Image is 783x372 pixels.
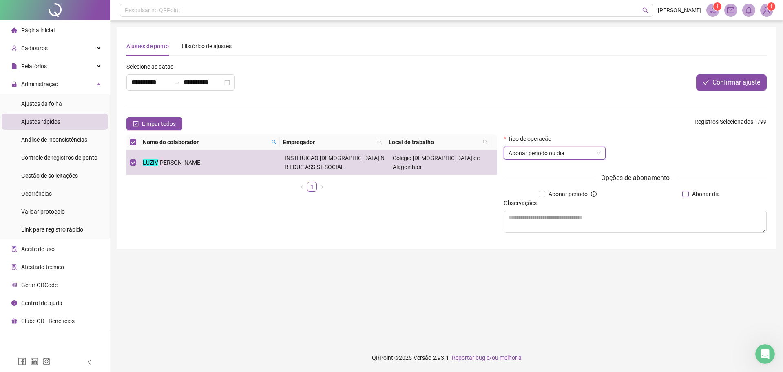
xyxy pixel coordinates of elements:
span: right [319,185,324,189]
span: Abonar período ou dia [509,147,601,159]
span: linkedin [30,357,38,365]
span: Reportar bug e/ou melhoria [452,354,522,361]
span: swap-right [174,79,180,86]
span: Abonar período [545,189,591,198]
li: Próxima página [317,182,327,192]
span: instagram [42,357,51,365]
span: lock [11,81,17,87]
span: Colégio [DEMOGRAPHIC_DATA] de Alagoinhas [393,155,480,170]
span: Gestão de solicitações [21,172,78,179]
span: user-add [11,45,17,51]
span: solution [11,264,17,270]
span: Gerar QRCode [21,282,58,288]
span: Relatórios [21,63,47,69]
div: Ajustes de ponto [126,42,169,51]
span: search [481,136,489,148]
a: 1 [307,182,316,191]
span: search [270,136,278,148]
label: Tipo de operação [504,134,556,143]
span: info-circle [11,300,17,306]
li: 1 [307,182,317,192]
footer: QRPoint © 2025 - 2.93.1 - [110,343,783,372]
span: Link para registro rápido [21,226,83,233]
sup: Atualize o seu contato no menu Meus Dados [767,2,775,11]
span: Ocorrências [21,190,52,197]
span: left [86,359,92,365]
span: search [272,140,276,145]
span: Nome do colaborador [143,138,268,147]
span: Empregador [283,138,374,147]
span: search [377,140,382,145]
span: Página inicial [21,27,55,33]
span: file [11,63,17,69]
span: search [483,140,488,145]
span: to [174,79,180,86]
span: notification [709,7,717,14]
button: Limpar todos [126,117,182,130]
button: right [317,182,327,192]
span: qrcode [11,282,17,288]
span: : 1 / 99 [695,117,767,130]
span: 1 [770,4,773,9]
span: info-circle [591,191,597,197]
span: Opções de abonamento [595,173,676,183]
li: Página anterior [297,182,307,192]
span: search [642,7,648,13]
span: check-square [133,121,139,127]
span: home [11,27,17,33]
button: left [297,182,307,192]
span: gift [11,318,17,324]
span: Versão [414,354,431,361]
span: Central de ajuda [21,300,62,306]
span: Confirmar ajuste [712,78,760,87]
span: Atestado técnico [21,264,64,270]
img: 75474 [761,4,773,16]
span: bell [745,7,752,14]
span: Controle de registros de ponto [21,154,97,161]
span: 1 [716,4,719,9]
span: [PERSON_NAME] [158,159,202,166]
label: Selecione as datas [126,62,179,71]
span: INSTITUICAO [DEMOGRAPHIC_DATA] N B EDUC ASSIST SOCIAL [285,155,385,170]
span: Aceite de uso [21,246,55,252]
span: Cadastros [21,45,48,51]
span: check [703,79,709,86]
button: Confirmar ajuste [696,74,767,91]
span: Abonar dia [689,189,723,198]
span: Análise de inconsistências [21,136,87,143]
iframe: Intercom live chat [755,344,775,364]
label: Observações [504,198,542,207]
span: Ajustes rápidos [21,118,60,125]
span: mail [727,7,734,14]
span: Administração [21,81,58,87]
span: Limpar todos [142,119,176,128]
mark: LUZIV [143,159,158,166]
span: audit [11,246,17,252]
div: Histórico de ajustes [182,42,232,51]
span: search [376,136,384,148]
sup: 1 [713,2,721,11]
span: Ajustes da folha [21,100,62,107]
span: Local de trabalho [389,138,480,147]
span: Clube QR - Beneficios [21,318,75,324]
span: Validar protocolo [21,208,65,215]
span: Registros Selecionados [695,118,753,125]
span: left [300,185,305,189]
span: [PERSON_NAME] [658,6,701,15]
span: facebook [18,357,26,365]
